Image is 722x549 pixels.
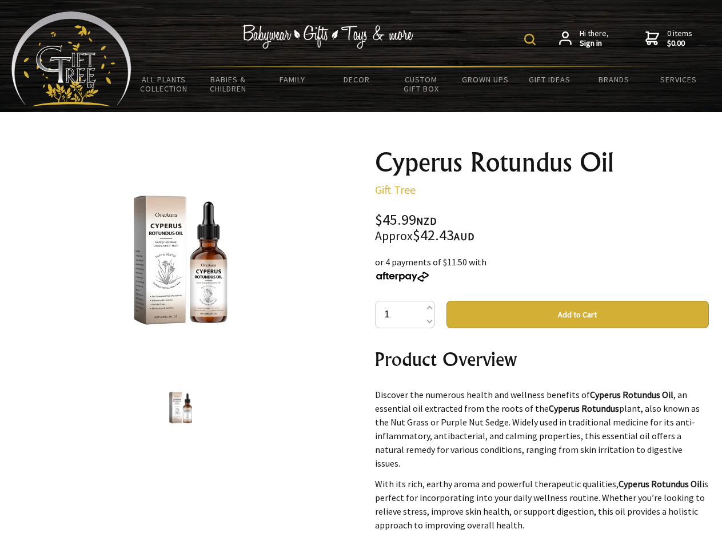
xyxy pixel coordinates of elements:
[580,38,609,49] strong: Sign in
[647,67,711,91] a: Services
[375,388,709,470] p: Discover the numerous health and wellness benefits of , an essential oil extracted from the roots...
[559,29,609,49] a: Hi there,Sign in
[582,67,647,91] a: Brands
[375,477,709,532] p: With its rich, earthy aroma and powerful therapeutic qualities, is perfect for incorporating into...
[454,230,474,243] span: AUD
[416,214,437,228] span: NZD
[375,149,709,176] h1: Cyperus Rotundus Oil
[645,29,692,49] a: 0 items$0.00
[375,345,709,373] h2: Product Overview
[91,171,270,349] img: Cyperus Rotundus Oil
[375,272,430,282] img: Afterpay
[524,34,536,45] img: product search
[453,67,518,91] a: Grown Ups
[131,67,196,101] a: All Plants Collection
[590,389,673,400] strong: Cyperus Rotundus Oil
[580,29,609,49] span: Hi there,
[375,228,413,244] small: Approx
[325,67,389,91] a: Decor
[667,28,692,49] span: 0 items
[667,38,692,49] strong: $0.00
[375,255,709,283] div: or 4 payments of $11.50 with
[375,182,416,197] a: Gift Tree
[619,478,702,490] strong: Cyperus Rotundus Oil
[159,386,202,429] img: Cyperus Rotundus Oil
[517,67,582,91] a: Gift Ideas
[196,67,261,101] a: Babies & Children
[389,67,453,101] a: Custom Gift Box
[11,11,131,106] img: Babyware - Gifts - Toys and more...
[260,67,325,91] a: Family
[242,25,414,49] img: Babywear - Gifts - Toys & more
[375,213,709,244] div: $45.99 $42.43
[549,403,619,414] strong: Cyperus Rotundus
[446,301,709,328] button: Add to Cart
